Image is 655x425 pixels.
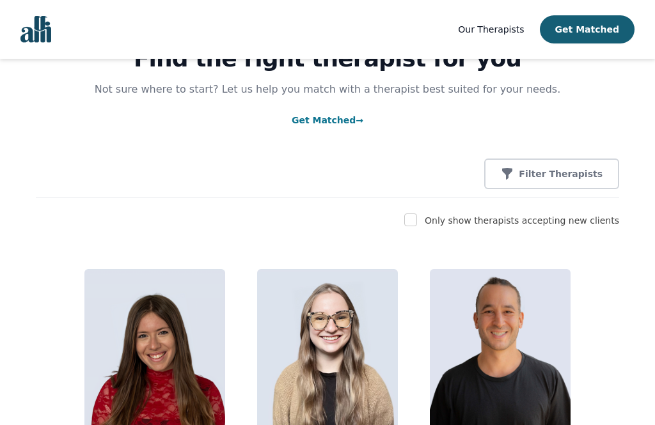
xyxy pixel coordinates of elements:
a: Our Therapists [458,22,524,37]
button: Filter Therapists [484,158,619,189]
h1: Find the right therapist for you [36,46,619,72]
span: → [356,115,363,125]
p: Filter Therapists [519,167,603,180]
button: Get Matched [540,15,635,43]
p: Not sure where to start? Let us help you match with a therapist best suited for your needs. [82,82,573,97]
a: Get Matched [292,115,363,125]
img: alli logo [20,16,51,43]
label: Only show therapists accepting new clients [425,215,619,226]
span: Our Therapists [458,24,524,35]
